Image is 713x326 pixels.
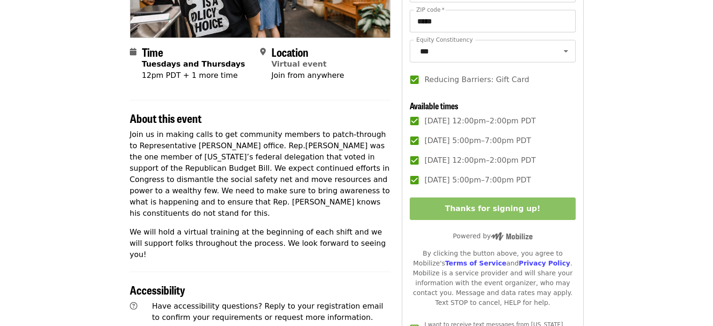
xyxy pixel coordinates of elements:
span: Reducing Barriers: Gift Card [424,74,529,85]
span: Time [142,44,163,60]
span: Join from anywhere [271,71,344,80]
a: Virtual event [271,60,327,68]
label: ZIP code [416,7,444,13]
button: Thanks for signing up! [410,197,575,220]
a: Privacy Policy [518,259,570,267]
button: Open [559,45,572,58]
i: map-marker-alt icon [260,47,266,56]
p: We will hold a virtual training at the beginning of each shift and we will support folks througho... [130,227,391,260]
strong: Tuesdays and Thursdays [142,60,245,68]
span: Have accessibility questions? Reply to your registration email to confirm your requirements or re... [152,302,383,322]
label: Equity Constituency [416,37,473,43]
span: [DATE] 12:00pm–2:00pm PDT [424,155,536,166]
input: ZIP code [410,10,575,32]
span: [DATE] 5:00pm–7:00pm PDT [424,135,531,146]
span: Location [271,44,308,60]
i: question-circle icon [130,302,137,311]
p: Join us in making calls to get community members to patch-through to Representative [PERSON_NAME]... [130,129,391,219]
span: [DATE] 5:00pm–7:00pm PDT [424,174,531,186]
img: Powered by Mobilize [491,232,533,241]
span: [DATE] 12:00pm–2:00pm PDT [424,115,536,127]
span: Accessibility [130,281,185,298]
span: About this event [130,110,202,126]
span: Powered by [453,232,533,240]
a: Terms of Service [445,259,506,267]
span: Available times [410,99,458,112]
div: By clicking the button above, you agree to Mobilize's and . Mobilize is a service provider and wi... [410,249,575,308]
div: 12pm PDT + 1 more time [142,70,245,81]
i: calendar icon [130,47,136,56]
